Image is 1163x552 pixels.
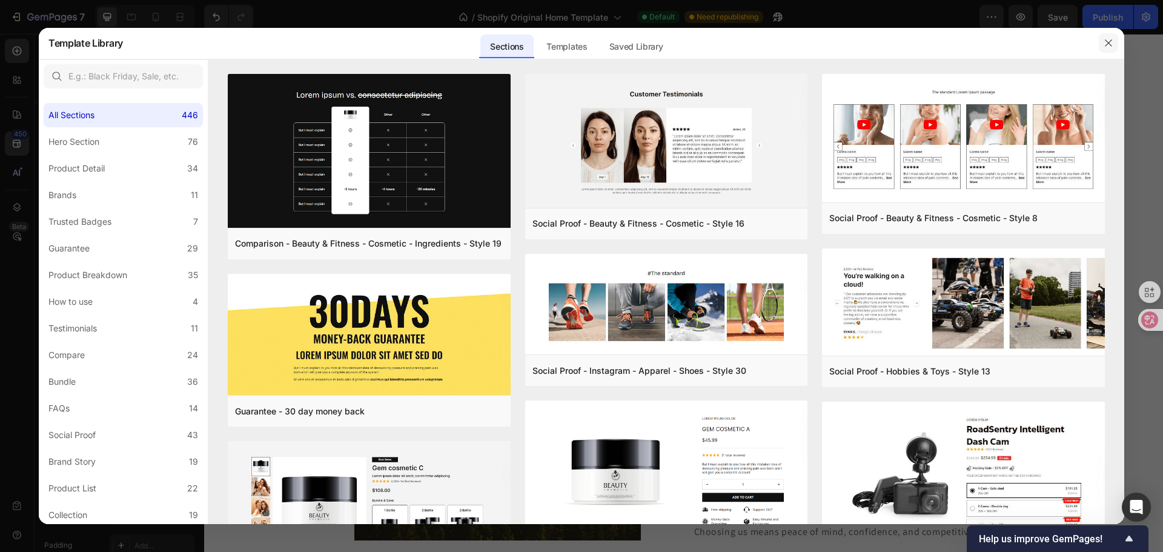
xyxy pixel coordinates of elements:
[48,268,127,282] div: Product Breakdown
[48,454,96,469] div: Brand Story
[48,374,76,389] div: Bundle
[490,404,842,462] p: Need a communicative and responsive partner? With deep roots in the B2B sector, we deeply underst...
[532,364,746,378] div: Social Proof - Instagram - Apparel - Shoes - Style 30
[525,74,808,210] img: sp16.png
[150,77,437,507] img: Alt Image
[189,454,198,469] div: 19
[829,364,990,379] div: Social Proof - Hobbies & Toys - Style 13
[829,211,1038,225] div: Social Proof - Beauty & Fitness - Cosmetic - Style 8
[48,321,97,336] div: Testimonials
[187,374,198,389] div: 36
[822,248,1105,358] img: sp13.png
[228,274,511,398] img: g30.png
[48,401,70,416] div: FAQs
[48,27,123,59] h2: Template Library
[228,74,511,230] img: c19.png
[1122,493,1151,522] div: Open Intercom Messenger
[189,401,198,416] div: 14
[48,135,99,149] div: Hero Section
[537,35,597,59] div: Templates
[187,428,198,442] div: 43
[525,254,808,357] img: sp30.png
[235,404,365,419] div: Guarantee - 30 day money back
[187,241,198,256] div: 29
[188,268,198,282] div: 35
[44,64,203,88] input: E.g.: Black Friday, Sale, etc.
[187,481,198,496] div: 22
[182,108,198,122] div: 446
[532,216,744,231] div: Social Proof - Beauty & Fitness - Cosmetic - Style 16
[979,533,1122,545] span: Help us improve GemPages!
[48,348,85,362] div: Compare
[979,531,1136,546] button: Show survey - Help us improve GemPages!
[600,35,673,59] div: Saved Library
[48,508,87,522] div: Collection
[48,481,96,496] div: Product List
[187,161,198,176] div: 34
[48,241,90,256] div: Guarantee
[48,188,76,202] div: Brands
[490,258,842,316] p: Don't want to worry about whether your products meet European, American, Japanese, and Korean sta...
[187,348,198,362] div: 24
[48,428,96,442] div: Social Proof
[193,214,198,229] div: 7
[490,331,842,389] p: Concerned about our factory's production capacity not meeting the surge in orders? Our 10,000-squ...
[490,476,842,505] p: We're more than just a factory; we're the strategic backer of your products. Choosing us means pe...
[191,321,198,336] div: 11
[48,214,111,229] div: Trusted Badges
[822,74,1105,205] img: sp8.png
[193,294,198,309] div: 4
[191,188,198,202] div: 11
[189,508,198,522] div: 19
[48,294,93,309] div: How to use
[480,35,533,59] div: Sections
[235,236,502,251] div: Comparison - Beauty & Fitness - Cosmetic - Ingredients - Style 19
[489,83,843,196] h2: The leading wood products factory built for traders: We understand the market and understand you ...
[489,196,843,228] h3: “If you are struggling to find a reliable supplier of wood products, we may be your best answer.”
[188,135,198,149] div: 76
[48,108,94,122] div: All Sections
[48,161,105,176] div: Product Detail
